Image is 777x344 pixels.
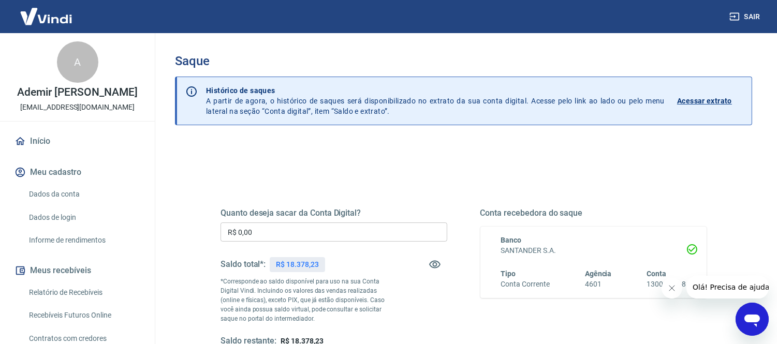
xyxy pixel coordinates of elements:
[480,208,707,218] h5: Conta recebedora do saque
[647,279,686,290] h6: 13000078-8
[17,87,137,98] p: Ademir [PERSON_NAME]
[25,207,142,228] a: Dados de login
[585,270,612,278] span: Agência
[662,278,682,298] iframe: Fechar mensagem
[221,208,447,218] h5: Quanto deseja sacar da Conta Digital?
[677,96,732,106] p: Acessar extrato
[25,230,142,251] a: Informe de rendimentos
[501,236,522,244] span: Banco
[276,259,318,270] p: R$ 18.378,23
[686,276,769,298] iframe: Mensagem da empresa
[25,305,142,326] a: Recebíveis Futuros Online
[20,102,135,113] p: [EMAIL_ADDRESS][DOMAIN_NAME]
[585,279,612,290] h6: 4601
[57,41,98,83] div: A
[6,7,87,16] span: Olá! Precisa de ajuda?
[501,270,516,278] span: Tipo
[12,130,142,153] a: Início
[25,184,142,205] a: Dados da conta
[206,85,665,116] p: A partir de agora, o histórico de saques será disponibilizado no extrato da sua conta digital. Ac...
[12,161,142,184] button: Meu cadastro
[221,259,266,270] h5: Saldo total*:
[206,85,665,96] p: Histórico de saques
[501,245,686,256] h6: SANTANDER S.A.
[12,1,80,32] img: Vindi
[501,279,550,290] h6: Conta Corrente
[12,259,142,282] button: Meus recebíveis
[221,277,390,323] p: *Corresponde ao saldo disponível para uso na sua Conta Digital Vindi. Incluindo os valores das ve...
[677,85,743,116] a: Acessar extrato
[736,303,769,336] iframe: Botão para abrir a janela de mensagens
[647,270,666,278] span: Conta
[175,54,752,68] h3: Saque
[25,282,142,303] a: Relatório de Recebíveis
[727,7,765,26] button: Sair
